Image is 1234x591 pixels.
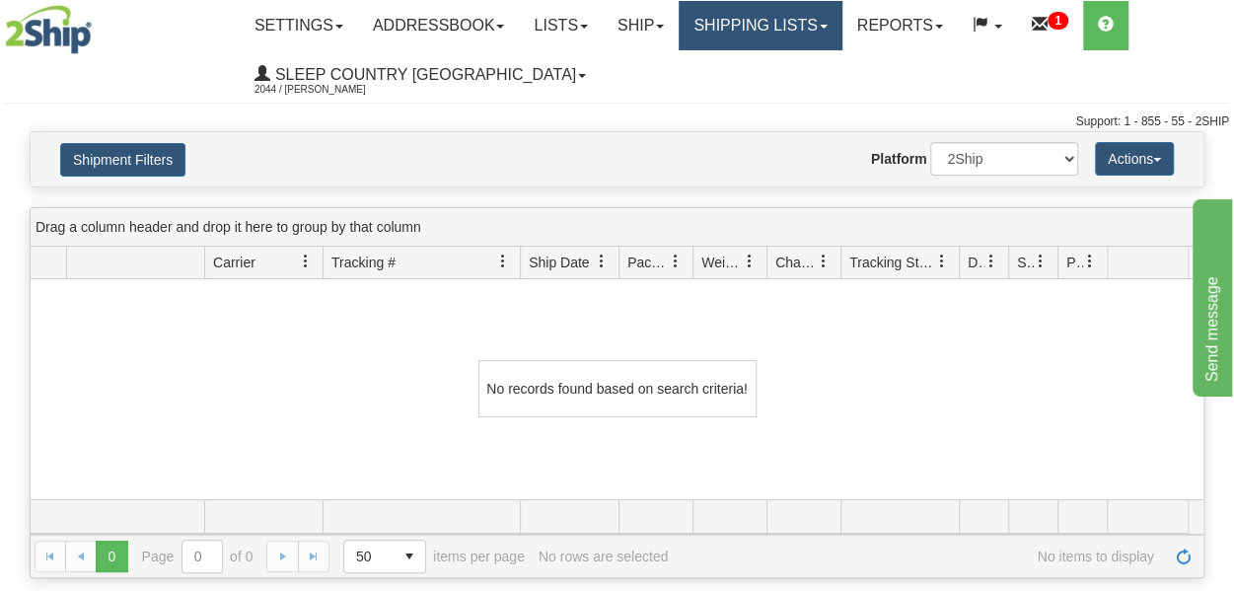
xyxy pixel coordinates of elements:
[394,541,425,572] span: select
[15,12,182,36] div: Send message
[975,245,1008,278] a: Delivery Status filter column settings
[358,1,520,50] a: Addressbook
[213,253,255,272] span: Carrier
[1048,12,1068,30] sup: 1
[585,245,618,278] a: Ship Date filter column settings
[539,549,669,564] div: No rows are selected
[1066,253,1083,272] span: Pickup Status
[1017,253,1034,272] span: Shipment Issues
[142,540,254,573] span: Page of 0
[478,360,757,417] div: No records found based on search criteria!
[343,540,426,573] span: Page sizes drop down
[254,80,402,100] span: 2044 / [PERSON_NAME]
[356,547,382,566] span: 50
[5,113,1229,130] div: Support: 1 - 855 - 55 - 2SHIP
[807,245,840,278] a: Charge filter column settings
[240,1,358,50] a: Settings
[775,253,817,272] span: Charge
[849,253,935,272] span: Tracking Status
[1017,1,1083,50] a: 1
[701,253,743,272] span: Weight
[240,50,601,100] a: Sleep Country [GEOGRAPHIC_DATA] 2044 / [PERSON_NAME]
[529,253,589,272] span: Ship Date
[842,1,958,50] a: Reports
[289,245,323,278] a: Carrier filter column settings
[331,253,396,272] span: Tracking #
[1168,541,1199,572] a: Refresh
[603,1,679,50] a: Ship
[519,1,602,50] a: Lists
[270,66,576,83] span: Sleep Country [GEOGRAPHIC_DATA]
[1024,245,1057,278] a: Shipment Issues filter column settings
[5,5,92,54] img: logo2044.jpg
[679,1,841,50] a: Shipping lists
[96,541,127,572] span: Page 0
[682,549,1154,564] span: No items to display
[733,245,766,278] a: Weight filter column settings
[486,245,520,278] a: Tracking # filter column settings
[627,253,669,272] span: Packages
[1073,245,1107,278] a: Pickup Status filter column settings
[871,149,927,169] label: Platform
[1095,142,1174,176] button: Actions
[968,253,984,272] span: Delivery Status
[343,540,525,573] span: items per page
[31,208,1203,247] div: grid grouping header
[659,245,692,278] a: Packages filter column settings
[60,143,185,177] button: Shipment Filters
[925,245,959,278] a: Tracking Status filter column settings
[1189,194,1232,396] iframe: chat widget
